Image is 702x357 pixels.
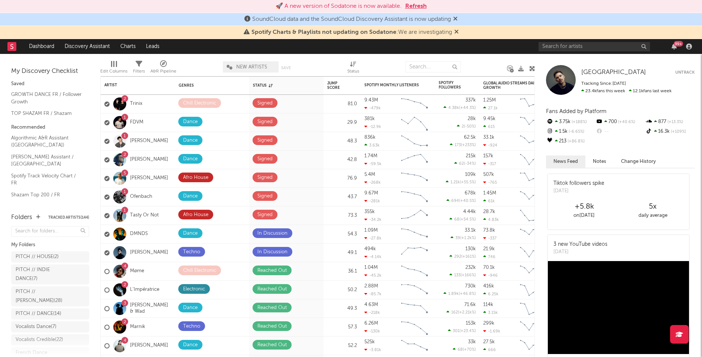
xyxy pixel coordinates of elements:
[130,194,152,200] a: Ofenbach
[11,308,89,319] a: PITCH // DANCE(14)
[130,119,143,126] a: FDVM
[483,254,495,259] div: 746
[398,318,431,337] svg: Chart title
[150,58,176,79] div: A&R Pipeline
[257,341,287,350] div: Reached Out
[672,44,677,49] button: 99+
[257,229,287,238] div: In Discussion
[398,188,431,206] svg: Chart title
[517,132,550,151] svg: Chart title
[460,292,475,296] span: +46.8 %
[517,262,550,281] svg: Chart title
[251,29,396,35] span: Spotify Charts & Playlists not updating on Sodatone
[16,322,56,331] div: Vocalists Dance ( 7 )
[11,80,89,89] div: Saved
[461,180,475,184] span: +55.5 %
[11,109,82,118] a: TOP SHAZAM FR / Shazam
[130,175,168,181] a: [PERSON_NAME]
[11,264,89,284] a: PITCH // INDIE DANCE(7)
[183,322,200,331] div: Techno
[466,321,476,326] div: 153k
[130,342,168,349] a: [PERSON_NAME]
[183,99,216,108] div: Chill Electronic
[16,253,59,261] div: PITCH // HOUSE ( 2 )
[483,161,496,166] div: -317
[465,191,476,196] div: 678k
[483,302,493,307] div: 114k
[571,120,587,124] span: +188 %
[455,143,461,147] span: 173
[517,151,550,169] svg: Chart title
[595,117,645,127] div: 700
[16,266,68,283] div: PITCH // INDIE DANCE ( 7 )
[462,125,464,129] span: 2
[133,67,145,76] div: Filters
[483,191,496,196] div: 1.45M
[327,323,357,332] div: 57.3
[183,341,198,350] div: Dance
[327,100,357,109] div: 81.0
[364,228,378,233] div: 1.09M
[464,348,475,352] span: +70 %
[645,127,695,136] div: 16.3k
[130,101,142,107] a: Trinix
[183,118,198,126] div: Dance
[364,116,375,121] div: 381k
[454,273,461,277] span: 133
[364,340,375,344] div: 525k
[16,335,63,344] div: Vocalists Credible ( 22 )
[517,206,550,225] svg: Chart title
[449,217,476,222] div: ( )
[483,199,495,203] div: 61k
[674,41,683,46] div: 99 +
[483,228,495,233] div: 73.8k
[448,292,459,296] span: 1.89k
[453,329,459,333] span: 301
[130,268,144,274] a: Møme
[11,90,82,106] a: GROWTH DANCE FR / Follower Growth
[465,172,476,177] div: 109k
[546,117,595,127] div: 3.75k
[460,106,475,110] span: +44.3 %
[483,347,496,352] div: 666
[546,109,607,114] span: Fans Added by Platform
[327,267,357,276] div: 36.1
[465,247,476,251] div: 130k
[16,309,61,318] div: PITCH // DANCE ( 14 )
[327,341,357,350] div: 52.2
[675,69,695,76] button: Untrack
[468,340,476,344] div: 33k
[347,67,359,76] div: Status
[11,123,89,132] div: Recommended
[550,202,618,211] div: +5.8k
[517,281,550,299] svg: Chart title
[617,120,635,124] span: +40.6 %
[464,135,476,140] div: 62.5k
[405,2,427,11] button: Refresh
[449,273,476,277] div: ( )
[618,211,687,220] div: daily average
[517,318,550,337] svg: Chart title
[517,188,550,206] svg: Chart title
[398,169,431,188] svg: Chart title
[130,287,159,293] a: L'Impératrice
[398,95,431,113] svg: Chart title
[327,230,357,239] div: 54.3
[364,310,380,315] div: -218k
[585,155,614,168] button: Notes
[327,81,346,90] div: Jump Score
[462,143,475,147] span: +233 %
[257,155,273,164] div: Signed
[183,155,198,164] div: Dance
[59,39,115,54] a: Discovery Assistant
[448,106,459,110] span: 4.38k
[104,83,160,87] div: Artist
[183,136,198,145] div: Dance
[364,254,381,259] div: -4.14k
[251,29,452,35] span: : We are investigating
[252,16,451,22] span: SoundCloud data and the SoundCloud Discovery Assistant is now updating
[257,118,273,126] div: Signed
[183,303,198,312] div: Dance
[327,155,357,164] div: 42.8
[550,211,618,220] div: on [DATE]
